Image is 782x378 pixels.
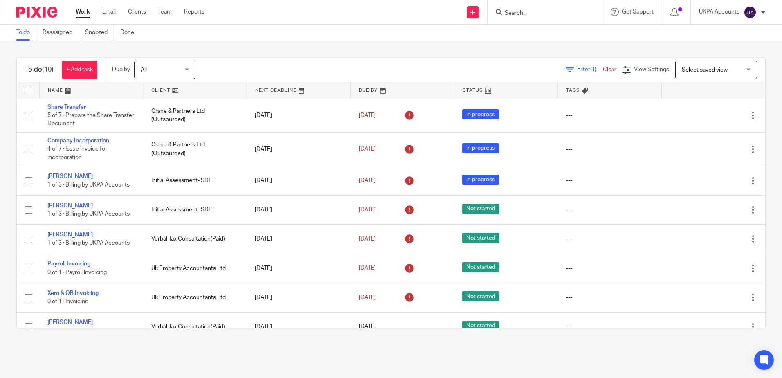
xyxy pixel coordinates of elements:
span: [DATE] [359,236,376,242]
a: Team [158,8,172,16]
a: Payroll Invoicing [47,261,90,267]
p: UKPA Accounts [699,8,739,16]
span: Not started [462,262,499,272]
a: [PERSON_NAME] [47,203,93,209]
div: --- [566,206,654,214]
td: [DATE] [247,254,351,283]
td: [DATE] [247,166,351,195]
a: Share Transfer [47,104,86,110]
span: In progress [462,175,499,185]
a: To do [16,25,36,40]
span: Get Support [622,9,654,15]
a: Email [102,8,116,16]
span: Filter [577,67,603,72]
span: 0 of 1 · Invoicing [47,299,88,304]
td: [DATE] [247,312,351,341]
span: Select saved view [682,67,728,73]
td: Crane & Partners Ltd (Outsourced) [143,99,247,132]
div: --- [566,235,654,243]
p: Due by [112,65,130,74]
input: Search [504,10,578,17]
span: (1) [590,67,597,72]
span: [DATE] [359,295,376,300]
a: Snoozed [85,25,114,40]
td: Crane & Partners Ltd (Outsourced) [143,132,247,166]
td: [DATE] [247,225,351,254]
span: [DATE] [359,112,376,118]
div: --- [566,145,654,153]
td: [DATE] [247,195,351,224]
a: Reassigned [43,25,79,40]
td: Initial Assessment- SDLT [143,195,247,224]
a: Clear [603,67,616,72]
span: [DATE] [359,207,376,213]
div: --- [566,111,654,119]
span: [DATE] [359,265,376,271]
a: Company Incorporation [47,138,109,144]
span: [DATE] [359,324,376,330]
span: 5 of 7 · Prepare the Share Transfer Document [47,112,134,127]
img: svg%3E [744,6,757,19]
div: --- [566,323,654,331]
td: Uk Property Accountants Ltd [143,283,247,312]
a: [PERSON_NAME] [47,232,93,238]
span: View Settings [634,67,669,72]
span: Not started [462,321,499,331]
td: Uk Property Accountants Ltd [143,254,247,283]
a: Xero & QB Invoicing [47,290,99,296]
div: --- [566,293,654,301]
td: Verbal Tax Consultation(Paid) [143,225,247,254]
td: [DATE] [247,132,351,166]
span: 1 of 3 · Billing by UKPA Accounts [47,211,130,217]
td: Verbal Tax Consultation(Paid) [143,312,247,341]
td: Initial Assessment- SDLT [143,166,247,195]
span: Not started [462,291,499,301]
span: [DATE] [359,146,376,152]
a: [PERSON_NAME] [47,319,93,325]
img: Pixie [16,7,57,18]
div: --- [566,264,654,272]
a: + Add task [62,61,97,79]
span: 1 of 3 · Billing by UKPA Accounts [47,241,130,246]
span: Not started [462,204,499,214]
a: Reports [184,8,204,16]
span: 1 of 3 · Billing by UKPA Accounts [47,182,130,188]
div: --- [566,176,654,184]
a: Work [76,8,90,16]
h1: To do [25,65,54,74]
span: [DATE] [359,178,376,183]
span: In progress [462,143,499,153]
span: All [141,67,147,73]
td: [DATE] [247,99,351,132]
a: Done [120,25,140,40]
span: Tags [566,88,580,92]
span: Not started [462,233,499,243]
span: (10) [42,66,54,73]
span: 0 of 1 · Payroll Invoicing [47,270,107,275]
span: 4 of 7 · Issue invoice for incorporation [47,146,107,161]
a: [PERSON_NAME] [47,173,93,179]
a: Clients [128,8,146,16]
span: In progress [462,109,499,119]
td: [DATE] [247,283,351,312]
